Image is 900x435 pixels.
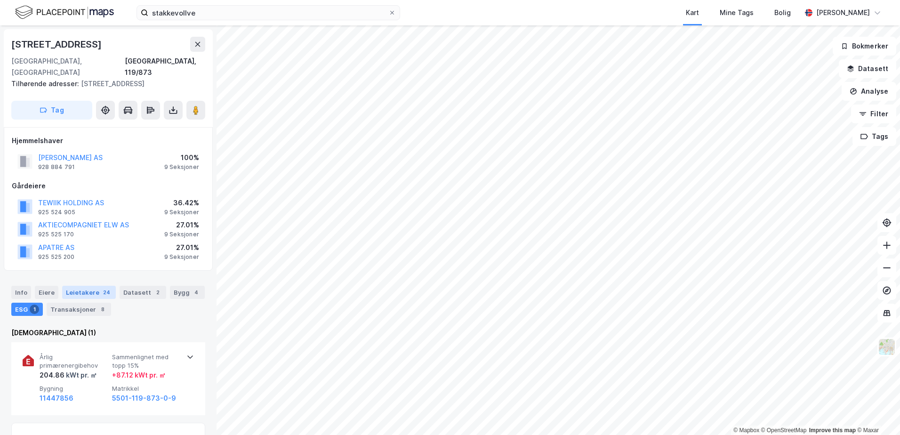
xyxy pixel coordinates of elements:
button: Filter [851,105,896,123]
div: 925 524 905 [38,209,75,216]
div: Eiere [35,286,58,299]
div: Mine Tags [720,7,754,18]
div: Info [11,286,31,299]
div: Kontrollprogram for chat [853,390,900,435]
img: Z [878,338,896,356]
div: [GEOGRAPHIC_DATA], 119/873 [125,56,205,78]
button: Analyse [842,82,896,101]
div: Bolig [774,7,791,18]
span: Bygning [40,385,108,393]
div: [GEOGRAPHIC_DATA], [GEOGRAPHIC_DATA] [11,56,125,78]
input: Søk på adresse, matrikkel, gårdeiere, leietakere eller personer [148,6,388,20]
div: 2 [153,288,162,297]
button: 5501-119-873-0-9 [112,393,176,404]
div: 36.42% [164,197,199,209]
div: 925 525 170 [38,231,74,238]
button: Tags [852,127,896,146]
div: 24 [101,288,112,297]
img: logo.f888ab2527a4732fd821a326f86c7f29.svg [15,4,114,21]
div: 9 Seksjoner [164,163,199,171]
div: kWt pr. ㎡ [64,370,97,381]
div: 9 Seksjoner [164,209,199,216]
div: [STREET_ADDRESS] [11,37,104,52]
div: Leietakere [62,286,116,299]
div: 100% [164,152,199,163]
a: OpenStreetMap [761,427,807,434]
span: Årlig primærenergibehov [40,353,108,370]
button: 11447856 [40,393,73,404]
div: Datasett [120,286,166,299]
div: 4 [192,288,201,297]
div: 928 884 791 [38,163,75,171]
div: 925 525 200 [38,253,74,261]
div: 9 Seksjoner [164,231,199,238]
span: Matrikkel [112,385,181,393]
div: 8 [98,305,107,314]
div: Transaksjoner [47,303,111,316]
a: Improve this map [809,427,856,434]
div: Bygg [170,286,205,299]
div: ESG [11,303,43,316]
div: 1 [30,305,39,314]
div: Kart [686,7,699,18]
button: Tag [11,101,92,120]
span: Tilhørende adresser: [11,80,81,88]
div: 27.01% [164,242,199,253]
a: Mapbox [733,427,759,434]
div: [DEMOGRAPHIC_DATA] (1) [11,327,205,338]
div: [STREET_ADDRESS] [11,78,198,89]
div: 27.01% [164,219,199,231]
div: + 87.12 kWt pr. ㎡ [112,370,166,381]
div: Hjemmelshaver [12,135,205,146]
button: Datasett [839,59,896,78]
div: 204.86 [40,370,97,381]
div: [PERSON_NAME] [816,7,870,18]
button: Bokmerker [833,37,896,56]
div: 9 Seksjoner [164,253,199,261]
iframe: Chat Widget [853,390,900,435]
span: Sammenlignet med topp 15% [112,353,181,370]
div: Gårdeiere [12,180,205,192]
